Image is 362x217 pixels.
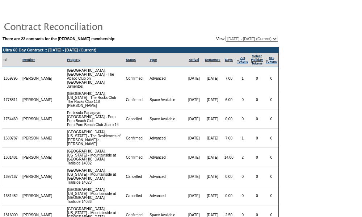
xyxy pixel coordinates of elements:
[2,90,21,109] td: 1778811
[203,167,222,186] td: [DATE]
[264,167,278,186] td: 0
[125,186,148,205] td: Cancelled
[250,109,265,129] td: 0
[236,90,250,109] td: 0
[125,167,148,186] td: Cancelled
[66,90,125,109] td: [GEOGRAPHIC_DATA], [US_STATE] - The Rocks Club The Rocks Club 118 [PERSON_NAME]
[148,167,185,186] td: Advanced
[21,129,54,148] td: [PERSON_NAME]
[66,148,125,167] td: [GEOGRAPHIC_DATA], [US_STATE] - Mountainside at [GEOGRAPHIC_DATA] Trailside 14032
[236,109,250,129] td: 0
[250,129,265,148] td: 0
[2,148,21,167] td: 1681481
[264,129,278,148] td: 0
[4,19,148,33] img: pgTtlContractReconciliation.gif
[236,186,250,205] td: 0
[222,129,236,148] td: 7.00
[185,167,203,186] td: [DATE]
[203,109,222,129] td: [DATE]
[2,53,21,67] td: Id
[125,67,148,90] td: Confirmed
[250,148,265,167] td: 0
[126,58,136,62] a: Status
[148,148,185,167] td: Advanced
[236,67,250,90] td: 1
[264,109,278,129] td: 0
[203,129,222,148] td: [DATE]
[250,186,265,205] td: 0
[225,58,233,62] a: Days
[66,109,125,129] td: Peninsula Papagayo, [GEOGRAPHIC_DATA] - Poro Poro Beach Club Poro Poro Beach Club Jicaro 14
[21,167,54,186] td: [PERSON_NAME]
[185,186,203,205] td: [DATE]
[125,90,148,109] td: Confirmed
[125,148,148,167] td: Confirmed
[205,58,220,62] a: Departure
[222,90,236,109] td: 6.00
[148,129,185,148] td: Advanced
[264,67,278,90] td: 0
[21,109,54,129] td: [PERSON_NAME]
[185,67,203,90] td: [DATE]
[250,167,265,186] td: 0
[203,148,222,167] td: [DATE]
[250,90,265,109] td: 0
[203,67,222,90] td: [DATE]
[236,148,250,167] td: 2
[236,129,250,148] td: 1
[2,186,21,205] td: 1681482
[185,90,203,109] td: [DATE]
[222,167,236,186] td: 0.00
[264,90,278,109] td: 0
[264,148,278,167] td: 0
[250,67,265,90] td: 0
[66,129,125,148] td: [GEOGRAPHIC_DATA], [US_STATE] - The Residences of [PERSON_NAME]'a [PERSON_NAME]
[181,36,278,42] td: View:
[185,109,203,129] td: [DATE]
[150,58,157,62] a: Type
[236,167,250,186] td: 0
[185,129,203,148] td: [DATE]
[148,67,185,90] td: Advanced
[21,90,54,109] td: [PERSON_NAME]
[148,186,185,205] td: Advanced
[21,186,54,205] td: [PERSON_NAME]
[66,67,125,90] td: [GEOGRAPHIC_DATA], [GEOGRAPHIC_DATA] - The Abaco Club on [GEOGRAPHIC_DATA] Jumentos
[67,58,80,62] a: Property
[222,148,236,167] td: 14.00
[2,129,21,148] td: 1680787
[203,186,222,205] td: [DATE]
[3,37,115,41] b: There are 22 contracts for the [PERSON_NAME] membership:
[66,167,125,186] td: [GEOGRAPHIC_DATA], [US_STATE] - Mountainside at [GEOGRAPHIC_DATA] Trailside 14028
[2,109,21,129] td: 1754469
[22,58,35,62] a: Member
[125,129,148,148] td: Confirmed
[222,186,236,205] td: 0.00
[185,148,203,167] td: [DATE]
[266,56,277,63] a: SGTokens
[2,167,21,186] td: 1697167
[2,47,278,53] td: Ultra 60 Day Contract :: [DATE] - [DATE] (Current)
[203,90,222,109] td: [DATE]
[2,67,21,90] td: 1659795
[189,58,199,62] a: Arrival
[66,186,125,205] td: [GEOGRAPHIC_DATA], [US_STATE] - Mountainside at [GEOGRAPHIC_DATA] Trailside 14036
[237,56,248,63] a: ARTokens
[222,67,236,90] td: 7.00
[148,90,185,109] td: Space Available
[251,54,263,65] a: Select HolidayTokens
[222,109,236,129] td: 0.00
[125,109,148,129] td: Cancelled
[148,109,185,129] td: Space Available
[264,186,278,205] td: 0
[21,148,54,167] td: [PERSON_NAME]
[21,67,54,90] td: [PERSON_NAME]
